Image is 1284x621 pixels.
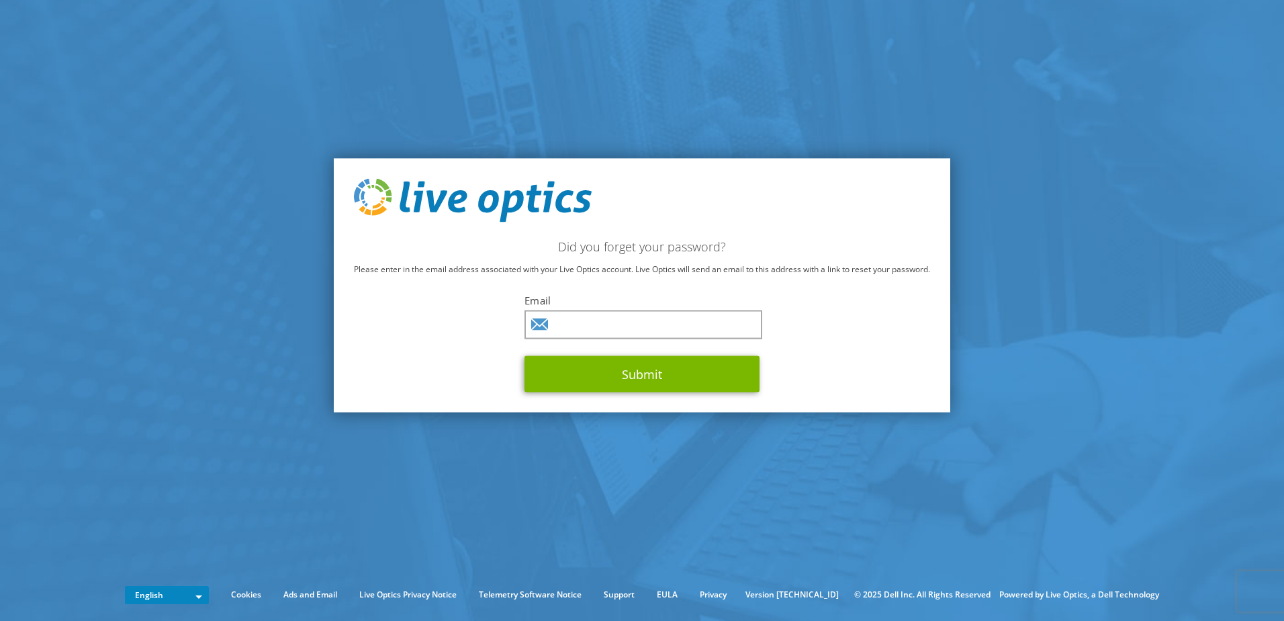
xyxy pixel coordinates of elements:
a: EULA [647,587,688,602]
li: © 2025 Dell Inc. All Rights Reserved [847,587,997,602]
a: Live Optics Privacy Notice [349,587,467,602]
a: Support [594,587,645,602]
button: Submit [524,356,760,392]
a: Cookies [221,587,271,602]
li: Version [TECHNICAL_ID] [739,587,845,602]
label: Email [524,294,760,307]
li: Powered by Live Optics, a Dell Technology [999,587,1159,602]
a: Telemetry Software Notice [469,587,592,602]
a: Ads and Email [273,587,347,602]
p: Please enter in the email address associated with your Live Optics account. Live Optics will send... [354,262,930,277]
a: Privacy [690,587,737,602]
h2: Did you forget your password? [354,239,930,254]
img: live_optics_svg.svg [354,178,592,222]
